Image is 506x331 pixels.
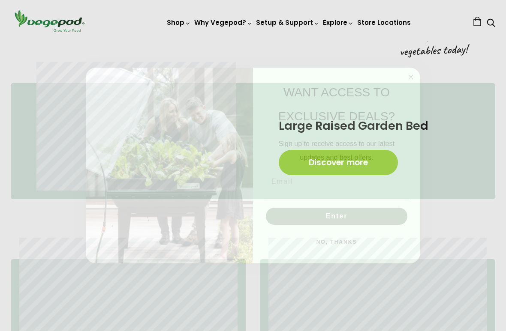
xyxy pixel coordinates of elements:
[279,140,395,161] span: Sign up to receive access to our latest updates and best offers.
[406,72,416,82] button: Close dialog
[278,86,395,123] span: WANT ACCESS TO EXCLUSIVE DEALS?
[264,173,409,190] input: Email
[264,233,409,250] button: NO, THANKS
[86,68,253,263] img: e9d03583-1bb1-490f-ad29-36751b3212ff.jpeg
[266,208,407,225] button: Enter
